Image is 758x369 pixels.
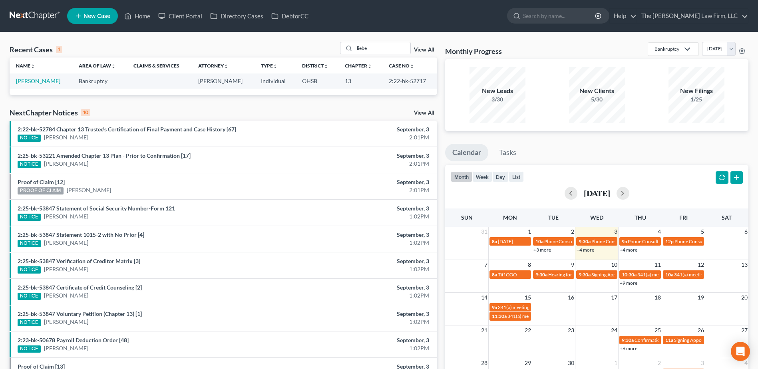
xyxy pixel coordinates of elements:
a: Tasks [492,144,523,161]
div: 1:02PM [297,239,429,247]
a: Area of Lawunfold_more [79,63,116,69]
span: 27 [740,325,748,335]
a: +4 more [577,247,594,253]
span: 10 [610,260,618,270]
span: 341(a) meeting for [PERSON_NAME] [507,313,585,319]
span: 17 [610,293,618,302]
td: 13 [338,73,382,88]
span: 341(a) meeting for [PERSON_NAME] [674,272,751,278]
div: September, 3 [297,125,429,133]
button: list [509,171,524,182]
a: 2:25-bk-53847 Statement 1015-2 with No Prior [4] [18,231,144,238]
span: 9:30a [535,272,547,278]
a: The [PERSON_NAME] Law Firm, LLC [637,9,748,23]
i: unfold_more [224,64,229,69]
span: Tiff OOO [498,272,517,278]
div: 1:02PM [297,212,429,220]
a: [PERSON_NAME] [44,239,88,247]
span: 10a [665,272,673,278]
span: 5 [700,227,705,236]
a: 2:25-bk-53847 Certificate of Credit Counseling [2] [18,284,142,291]
span: 13 [740,260,748,270]
span: 9 [570,260,575,270]
span: Phone Consultation - [PERSON_NAME] [591,238,674,244]
span: 19 [697,293,705,302]
span: New Case [84,13,110,19]
div: New Clients [569,86,625,95]
a: [PERSON_NAME] [44,133,88,141]
a: +6 more [620,345,637,351]
i: unfold_more [111,64,116,69]
div: NOTICE [18,161,41,168]
td: Bankruptcy [72,73,127,88]
span: 16 [567,293,575,302]
span: 3 [700,358,705,368]
span: 28 [480,358,488,368]
i: unfold_more [324,64,328,69]
div: September, 3 [297,310,429,318]
a: 2:23-bk-50678 Payroll Deduction Order [48] [18,337,129,343]
span: 22 [524,325,532,335]
span: 30 [567,358,575,368]
a: DebtorCC [267,9,312,23]
div: 1:02PM [297,292,429,300]
div: 3/30 [470,95,525,103]
td: 2:22-bk-52717 [382,73,437,88]
span: 9:30a [579,272,591,278]
span: 4 [657,227,662,236]
a: Case Nounfold_more [389,63,414,69]
span: 3 [613,227,618,236]
div: September, 3 [297,152,429,160]
div: NOTICE [18,266,41,274]
span: Sun [461,214,473,221]
span: Wed [590,214,603,221]
span: 31 [480,227,488,236]
span: 1 [613,358,618,368]
div: September, 3 [297,336,429,344]
a: Nameunfold_more [16,63,35,69]
a: 2:25-bk-53847 Verification of Creditor Matrix [3] [18,258,140,264]
button: month [451,171,472,182]
th: Claims & Services [127,58,191,73]
span: 9a [622,238,627,244]
i: unfold_more [410,64,414,69]
div: September, 3 [297,284,429,292]
span: 20 [740,293,748,302]
span: 7 [483,260,488,270]
a: Calendar [445,144,488,161]
h3: Monthly Progress [445,46,502,56]
span: 15 [524,293,532,302]
span: 12 [697,260,705,270]
a: +4 more [620,247,637,253]
button: week [472,171,492,182]
span: [DATE] [498,238,513,244]
a: [PERSON_NAME] [67,186,111,194]
span: 8a [492,238,497,244]
span: 8 [527,260,532,270]
div: September, 3 [297,178,429,186]
div: 10 [81,109,90,116]
div: PROOF OF CLAIM [18,187,64,194]
a: [PERSON_NAME] [44,344,88,352]
div: NextChapter Notices [10,108,90,117]
span: 18 [654,293,662,302]
span: Tue [548,214,559,221]
span: 6 [744,227,748,236]
a: Directory Cases [206,9,267,23]
span: 23 [567,325,575,335]
button: day [492,171,509,182]
div: Open Intercom Messenger [731,342,750,361]
span: 11:30a [492,313,507,319]
a: [PERSON_NAME] [44,265,88,273]
a: [PERSON_NAME] [44,212,88,220]
td: OHSB [296,73,339,88]
span: 14 [480,293,488,302]
a: Proof of Claim [12] [18,179,65,185]
a: Attorneyunfold_more [198,63,229,69]
span: 9a [492,304,497,310]
span: Thu [635,214,646,221]
span: 341(a) meeting for [PERSON_NAME] [637,272,714,278]
div: NOTICE [18,319,41,326]
a: [PERSON_NAME] [44,160,88,168]
div: 2:01PM [297,133,429,141]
